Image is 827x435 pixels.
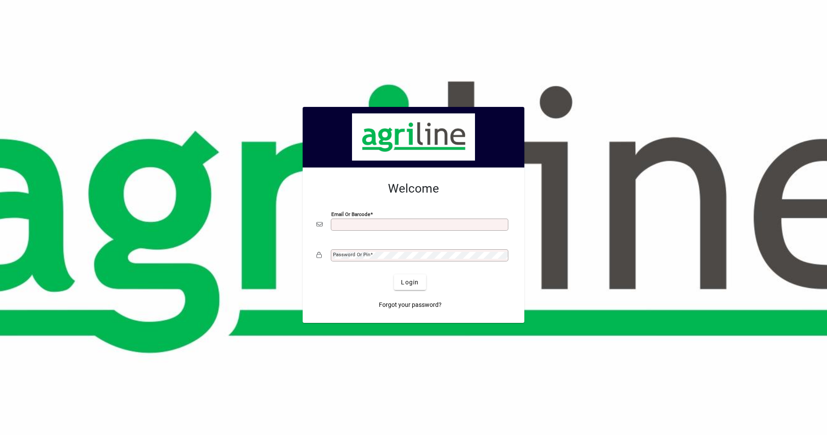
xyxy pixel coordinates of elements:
[401,278,419,287] span: Login
[331,211,370,217] mat-label: Email or Barcode
[379,300,442,309] span: Forgot your password?
[394,274,426,290] button: Login
[333,251,370,258] mat-label: Password or Pin
[375,297,445,313] a: Forgot your password?
[317,181,510,196] h2: Welcome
